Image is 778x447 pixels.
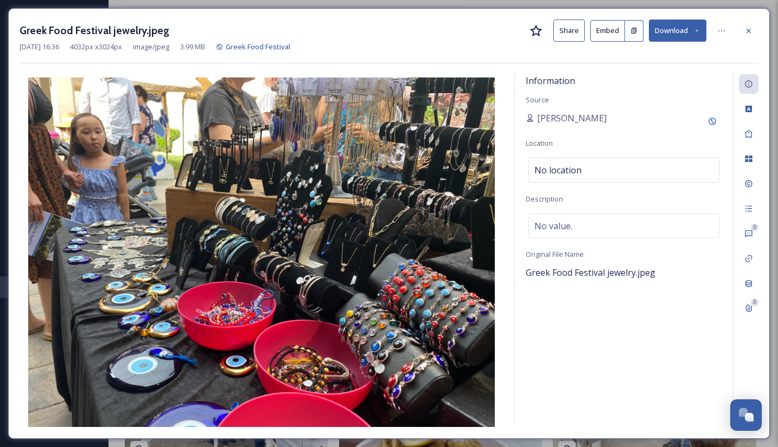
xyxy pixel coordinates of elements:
span: No location [534,164,582,177]
div: 0 [751,299,758,306]
span: Greek Food Festival jewelry.jpeg [526,267,655,278]
h3: Greek Food Festival jewelry.jpeg [20,23,169,38]
span: [PERSON_NAME] [537,112,607,125]
span: No value. [534,219,572,232]
button: Download [649,20,706,42]
div: 0 [751,224,758,231]
span: 3.99 MB [180,42,205,52]
span: 4032 px x 3024 px [70,42,122,52]
span: Original File Name [526,249,584,259]
span: image/jpeg [133,42,169,52]
img: Greek%20Food%20Festival%20jewelry.jpeg [20,77,503,427]
span: Description [526,194,563,204]
span: Source [526,95,549,105]
span: [DATE] 16:36 [20,42,59,52]
span: Location [526,138,553,148]
span: Information [526,75,575,87]
button: Share [553,20,585,42]
button: Embed [590,20,625,42]
span: Greek Food Festival [226,42,290,51]
button: Open Chat [730,399,762,431]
